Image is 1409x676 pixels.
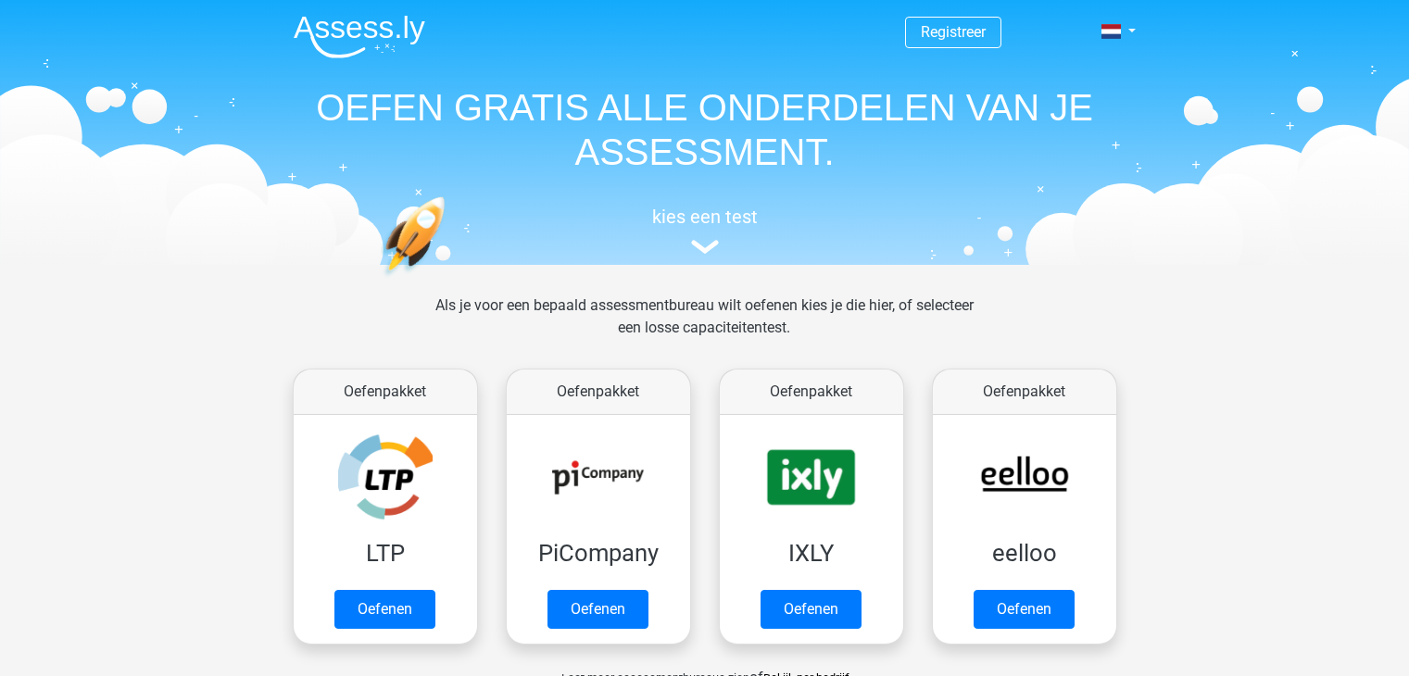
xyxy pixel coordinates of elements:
a: Oefenen [547,590,648,629]
img: assessment [691,240,719,254]
img: Assessly [294,15,425,58]
a: kies een test [279,206,1131,255]
a: Oefenen [974,590,1075,629]
a: Oefenen [334,590,435,629]
h1: OEFEN GRATIS ALLE ONDERDELEN VAN JE ASSESSMENT. [279,85,1131,174]
h5: kies een test [279,206,1131,228]
img: oefenen [381,196,517,364]
a: Oefenen [761,590,862,629]
div: Als je voor een bepaald assessmentbureau wilt oefenen kies je die hier, of selecteer een losse ca... [421,294,988,361]
a: Registreer [921,23,986,41]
